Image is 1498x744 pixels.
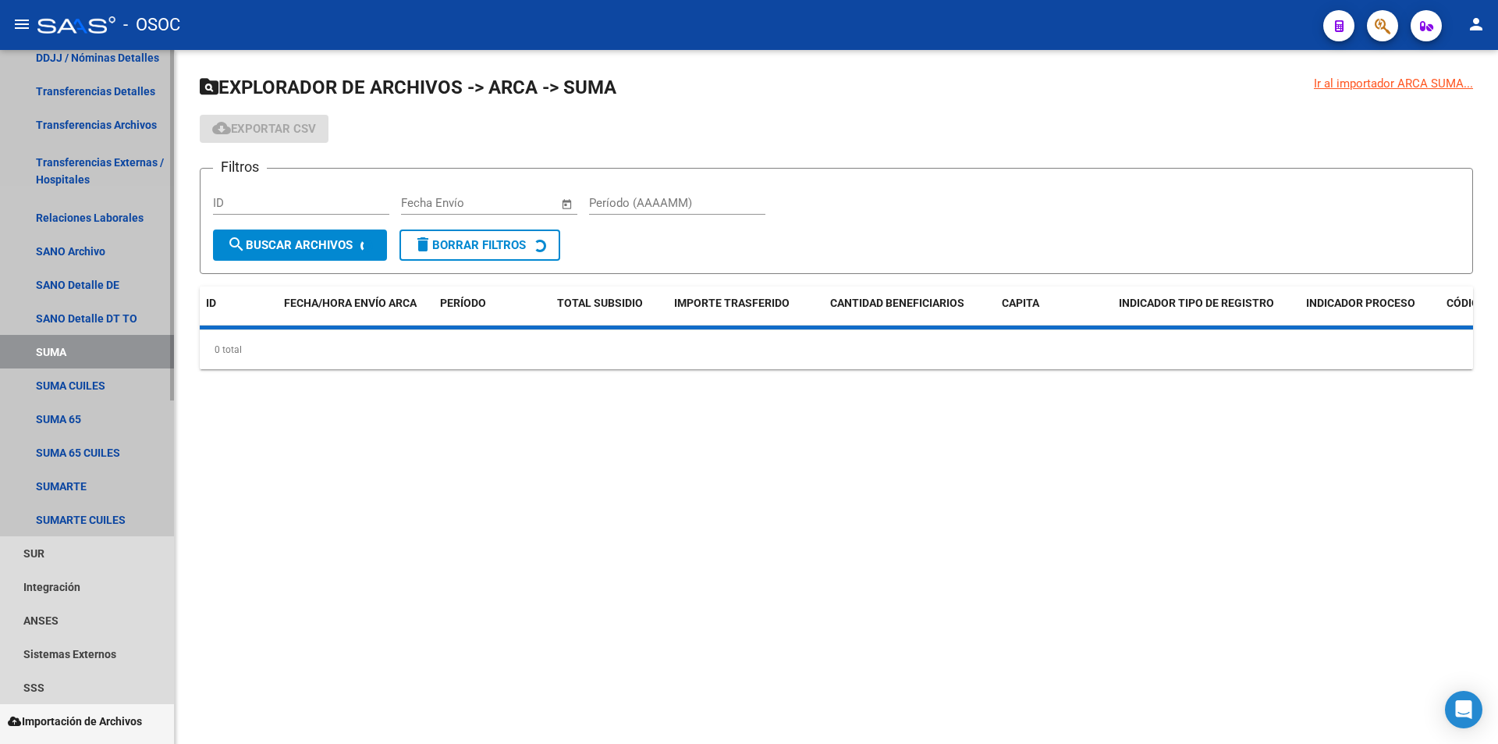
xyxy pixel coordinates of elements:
mat-icon: search [227,235,246,254]
span: INDICADOR TIPO DE REGISTRO [1119,297,1274,309]
datatable-header-cell: CANTIDAD BENEFICIARIOS [824,287,996,320]
span: Borrar Filtros [414,238,526,252]
input: Fecha inicio [401,196,464,210]
span: INDICADOR PROCESO [1306,297,1415,309]
datatable-header-cell: IMPORTE TRASFERIDO [668,287,824,320]
span: Exportar CSV [212,122,316,136]
span: CAPITA [1002,297,1039,309]
input: Fecha fin [478,196,554,210]
button: Borrar Filtros [399,230,560,261]
span: PERÍODO [440,297,486,309]
mat-icon: person [1467,15,1486,34]
h3: Filtros [213,156,267,178]
button: Buscar Archivos [213,230,387,261]
span: ID [206,297,216,309]
datatable-header-cell: TOTAL SUBSIDIO [551,287,668,320]
div: Open Intercom Messenger [1445,691,1482,728]
datatable-header-cell: ID [200,287,278,320]
span: Buscar Archivos [227,238,353,252]
datatable-header-cell: INDICADOR TIPO DE REGISTRO [1113,287,1300,320]
span: IMPORTE TRASFERIDO [674,297,790,309]
span: - OSOC [123,8,180,42]
datatable-header-cell: CAPITA [996,287,1113,320]
span: TOTAL SUBSIDIO [557,297,643,309]
button: Open calendar [559,195,577,213]
span: CANTIDAD BENEFICIARIOS [830,297,964,309]
mat-icon: delete [414,235,432,254]
span: Importación de Archivos [8,713,142,730]
mat-icon: menu [12,15,31,34]
datatable-header-cell: PERÍODO [434,287,551,320]
span: FECHA/HORA ENVÍO ARCA [284,297,417,309]
div: Ir al importador ARCA SUMA... [1314,75,1473,92]
div: 0 total [200,330,1473,369]
span: EXPLORADOR DE ARCHIVOS -> ARCA -> SUMA [200,77,616,98]
datatable-header-cell: FECHA/HORA ENVÍO ARCA [278,287,434,320]
button: Exportar CSV [200,115,328,143]
datatable-header-cell: INDICADOR PROCESO [1300,287,1440,320]
mat-icon: cloud_download [212,119,231,137]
